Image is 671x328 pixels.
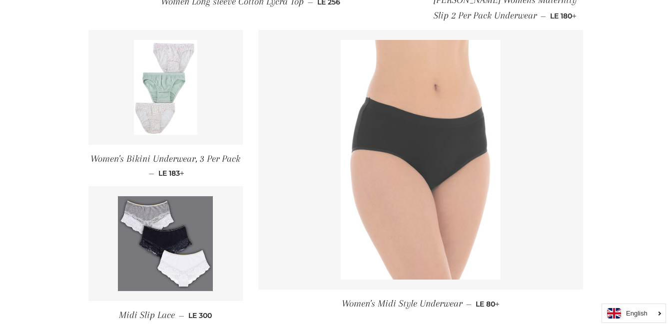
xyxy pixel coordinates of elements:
span: — [466,300,472,309]
a: Women's Midi Style Underwear — LE 80 [258,290,583,318]
span: LE 80 [476,300,500,309]
a: English [607,308,661,319]
a: Women's Bikini Underwear, 3 Per Pack — LE 183 [88,145,243,186]
span: — [179,311,184,320]
span: Women's Midi Style Underwear [342,298,462,309]
span: LE 183 [158,169,184,178]
i: English [626,310,648,317]
span: Midi Slip Lace [119,310,175,321]
span: — [541,11,546,20]
span: Women's Bikini Underwear, 3 Per Pack [90,153,240,164]
span: — [149,169,154,178]
span: LE 300 [188,311,212,320]
span: LE 180 [550,11,577,20]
